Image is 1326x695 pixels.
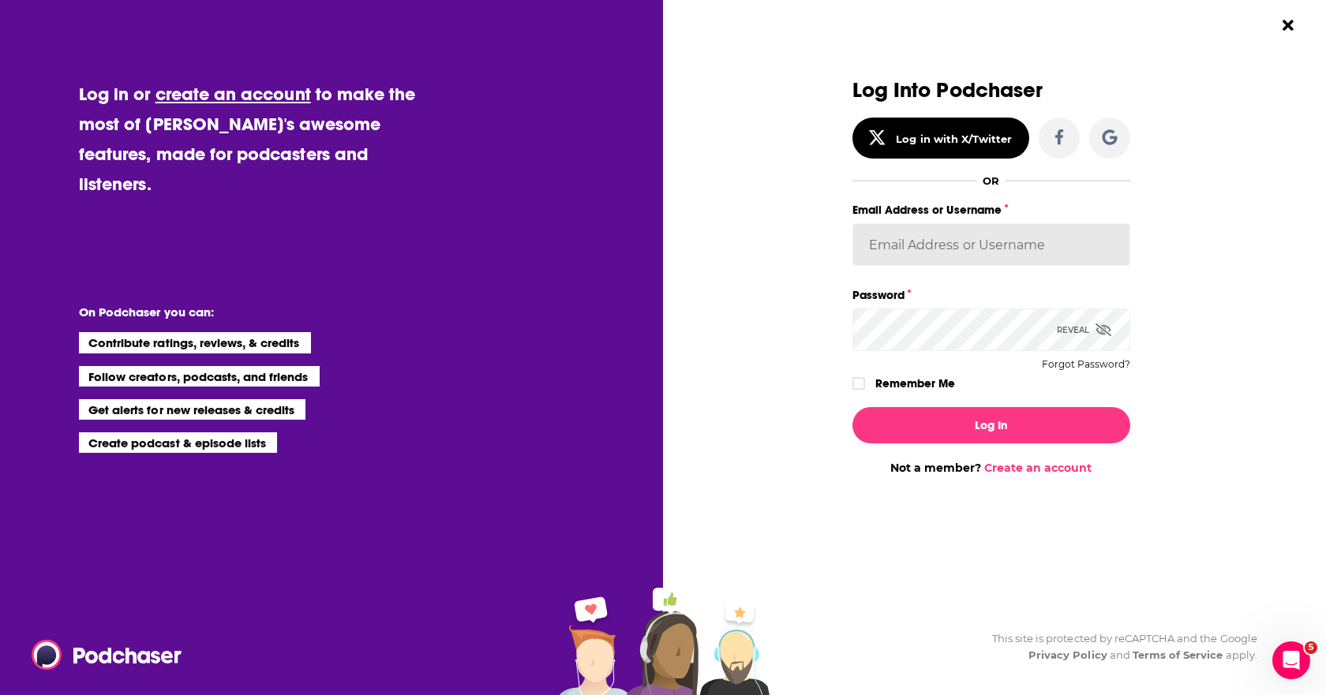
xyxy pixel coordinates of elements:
[852,118,1029,159] button: Log in with X/Twitter
[852,200,1130,220] label: Email Address or Username
[1273,10,1303,40] button: Close Button
[32,640,170,670] a: Podchaser - Follow, Share and Rate Podcasts
[852,285,1130,305] label: Password
[79,366,320,387] li: Follow creators, podcasts, and friends
[984,461,1092,475] a: Create an account
[896,133,1012,145] div: Log in with X/Twitter
[155,83,311,105] a: create an account
[79,399,305,420] li: Get alerts for new releases & credits
[79,305,395,319] li: On Podchaser you can:
[1133,648,1223,661] a: Terms of Service
[852,407,1130,443] button: Log In
[1042,359,1130,370] button: Forgot Password?
[79,332,311,353] li: Contribute ratings, reviews, & credits
[1057,308,1111,351] div: Reveal
[983,174,999,187] div: OR
[852,461,1130,475] div: Not a member?
[79,432,277,453] li: Create podcast & episode lists
[852,79,1130,102] h3: Log Into Podchaser
[1028,648,1107,661] a: Privacy Policy
[32,640,183,670] img: Podchaser - Follow, Share and Rate Podcasts
[980,630,1257,663] div: This site is protected by reCAPTCHA and the Google and apply.
[1272,641,1310,679] iframe: Intercom live chat
[852,223,1130,266] input: Email Address or Username
[875,373,955,394] label: Remember Me
[1305,641,1317,654] span: 5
